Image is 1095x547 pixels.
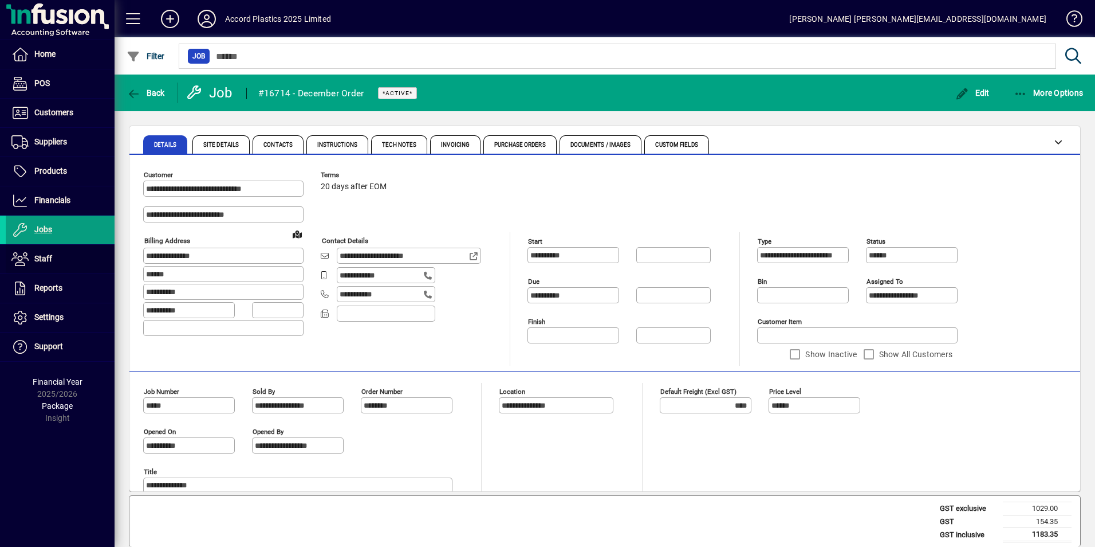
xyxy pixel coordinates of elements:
[34,108,73,117] span: Customers
[144,428,176,436] mat-label: Opened On
[144,468,157,476] mat-label: Title
[34,196,70,205] span: Financials
[934,528,1003,542] td: GST inclusive
[127,88,165,97] span: Back
[758,318,802,326] mat-label: Customer Item
[441,142,470,148] span: Invoicing
[528,318,545,326] mat-label: Finish
[382,142,416,148] span: Tech Notes
[263,142,293,148] span: Contacts
[33,377,82,386] span: Financial Year
[6,333,115,361] a: Support
[34,137,67,146] span: Suppliers
[253,428,283,436] mat-label: Opened by
[6,186,115,215] a: Financials
[1003,528,1072,542] td: 1183.35
[6,128,115,157] a: Suppliers
[866,278,903,286] mat-label: Assigned to
[144,171,173,179] mat-label: Customer
[494,142,546,148] span: Purchase Orders
[1003,515,1072,528] td: 154.35
[258,84,364,103] div: #16714 - December Order
[934,515,1003,528] td: GST
[42,401,73,411] span: Package
[115,83,178,103] app-page-header-button: Back
[253,388,275,396] mat-label: Sold by
[528,278,539,286] mat-label: Due
[6,40,115,69] a: Home
[1011,83,1086,103] button: More Options
[152,9,188,29] button: Add
[34,283,62,292] span: Reports
[34,166,67,175] span: Products
[952,83,992,103] button: Edit
[660,388,736,396] mat-label: Default Freight (excl GST)
[361,388,403,396] mat-label: Order number
[288,225,306,243] a: View on map
[124,46,168,67] button: Filter
[6,274,115,303] a: Reports
[34,225,52,234] span: Jobs
[192,50,205,62] span: Job
[758,278,767,286] mat-label: Bin
[6,157,115,186] a: Products
[34,312,64,322] span: Settings
[758,237,771,245] mat-label: Type
[1003,502,1072,515] td: 1029.00
[934,502,1003,515] td: GST exclusive
[317,142,357,148] span: Instructions
[955,88,990,97] span: Edit
[321,171,389,179] span: Terms
[570,142,631,148] span: Documents / Images
[499,388,525,396] mat-label: Location
[6,99,115,127] a: Customers
[34,342,63,351] span: Support
[6,303,115,332] a: Settings
[6,245,115,273] a: Staff
[34,254,52,263] span: Staff
[154,142,176,148] span: Details
[6,69,115,98] a: POS
[203,142,239,148] span: Site Details
[124,83,168,103] button: Back
[769,388,801,396] mat-label: Price Level
[528,237,542,245] mat-label: Start
[1058,2,1081,40] a: Knowledge Base
[225,10,331,28] div: Accord Plastics 2025 Limited
[188,9,225,29] button: Profile
[34,49,56,58] span: Home
[866,237,885,245] mat-label: Status
[144,388,179,396] mat-label: Job number
[1014,88,1084,97] span: More Options
[186,84,235,102] div: Job
[321,182,387,192] span: 20 days after EOM
[34,79,50,88] span: POS
[127,52,165,61] span: Filter
[655,142,698,148] span: Custom Fields
[789,10,1046,28] div: [PERSON_NAME] [PERSON_NAME][EMAIL_ADDRESS][DOMAIN_NAME]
